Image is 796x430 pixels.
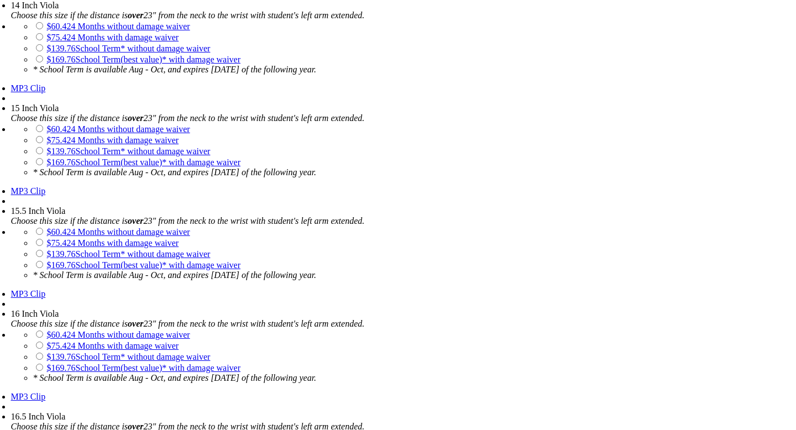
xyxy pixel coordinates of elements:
[47,330,190,339] a: $60.424 Months without damage waiver
[47,146,76,156] span: $139.76
[47,55,241,64] a: $169.76School Term(best value)* with damage waiver
[47,158,76,167] span: $169.76
[11,319,365,328] em: Choose this size if the distance is 23" from the neck to the wrist with student's left arm extended.
[11,11,365,20] em: Choose this size if the distance is 23" from the neck to the wrist with student's left arm extended.
[47,238,71,248] span: $75.42
[128,319,143,328] strong: over
[47,352,211,361] a: $139.76School Term* without damage waiver
[47,227,71,237] span: $60.42
[128,113,143,123] strong: over
[47,124,71,134] span: $60.42
[11,83,46,93] a: MP3 Clip
[47,135,71,145] span: $75.42
[11,186,46,196] a: MP3 Clip
[11,309,662,319] div: 16 Inch Viola
[47,330,71,339] span: $60.42
[11,392,46,401] a: MP3 Clip
[33,65,317,74] em: * School Term is available Aug - Oct, and expires [DATE] of the following year.
[33,167,317,177] em: * School Term is available Aug - Oct, and expires [DATE] of the following year.
[47,22,190,31] a: $60.424 Months without damage waiver
[33,270,317,280] em: * School Term is available Aug - Oct, and expires [DATE] of the following year.
[11,103,662,113] div: 15 Inch Viola
[47,249,76,259] span: $139.76
[47,124,190,134] a: $60.424 Months without damage waiver
[47,22,71,31] span: $60.42
[11,216,365,226] em: Choose this size if the distance is 23" from the neck to the wrist with student's left arm extended.
[47,363,76,373] span: $169.76
[11,206,662,216] div: 15.5 Inch Viola
[47,363,241,373] a: $169.76School Term(best value)* with damage waiver
[47,341,179,350] a: $75.424 Months with damage waiver
[47,135,179,145] a: $75.424 Months with damage waiver
[47,227,190,237] a: $60.424 Months without damage waiver
[47,260,241,270] a: $169.76School Term(best value)* with damage waiver
[47,44,211,53] a: $139.76School Term* without damage waiver
[47,158,241,167] a: $169.76School Term(best value)* with damage waiver
[47,352,76,361] span: $139.76
[33,373,317,382] em: * School Term is available Aug - Oct, and expires [DATE] of the following year.
[47,33,179,42] a: $75.424 Months with damage waiver
[47,146,211,156] a: $139.76School Term* without damage waiver
[11,1,662,11] div: 14 Inch Viola
[47,238,179,248] a: $75.424 Months with damage waiver
[47,249,211,259] a: $139.76School Term* without damage waiver
[47,55,76,64] span: $169.76
[128,11,143,20] strong: over
[47,260,76,270] span: $169.76
[47,341,71,350] span: $75.42
[128,216,143,226] strong: over
[47,33,71,42] span: $75.42
[11,289,46,298] a: MP3 Clip
[11,113,365,123] em: Choose this size if the distance is 23" from the neck to the wrist with student's left arm extended.
[11,412,662,422] div: 16.5 Inch Viola
[47,44,76,53] span: $139.76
